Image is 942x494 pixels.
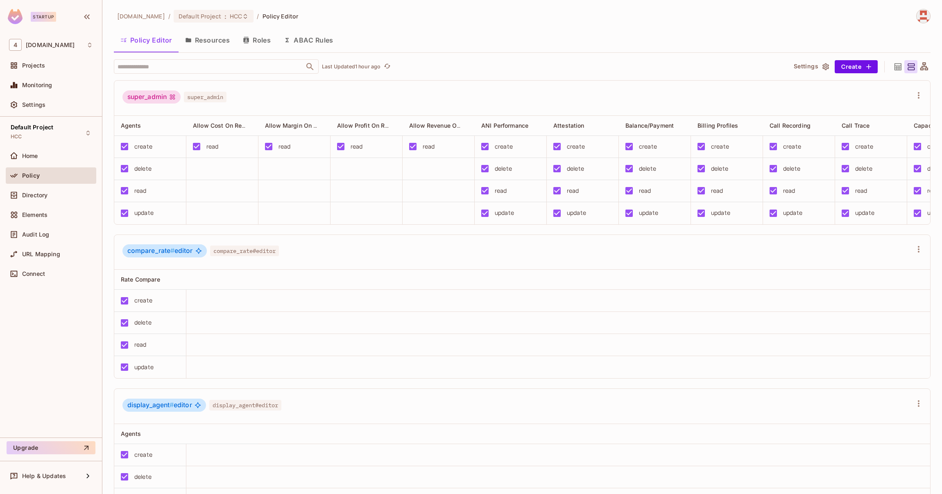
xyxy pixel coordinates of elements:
[22,473,66,479] span: Help & Updates
[277,30,340,50] button: ABAC Rules
[842,122,870,129] span: Call Trace
[22,153,38,159] span: Home
[121,430,141,437] span: Agents
[711,186,723,195] div: read
[639,164,656,173] div: delete
[134,142,152,151] div: create
[351,142,363,151] div: read
[26,42,75,48] span: Workspace: 46labs.com
[711,208,730,217] div: update
[711,164,728,173] div: delete
[711,142,729,151] div: create
[855,164,872,173] div: delete
[790,60,831,73] button: Settings
[914,122,939,129] span: Capacity
[127,401,192,409] span: editor
[279,142,291,151] div: read
[917,9,930,23] img: abrar.gohar@46labs.com
[783,142,801,151] div: create
[224,13,227,20] span: :
[639,142,657,151] div: create
[322,63,380,70] p: Last Updated 1 hour ago
[22,82,52,88] span: Monitoring
[230,12,242,20] span: HCC
[855,142,873,151] div: create
[22,231,49,238] span: Audit Log
[134,296,152,305] div: create
[423,142,435,151] div: read
[22,172,40,179] span: Policy
[236,30,277,50] button: Roles
[127,247,174,255] span: compare_rate
[553,122,584,129] span: Attestation
[209,400,281,411] span: display_agent#editor
[22,62,45,69] span: Projects
[31,12,56,22] div: Startup
[384,63,391,71] span: refresh
[170,247,174,255] span: #
[639,208,658,217] div: update
[134,208,154,217] div: update
[567,142,585,151] div: create
[127,247,193,255] span: editor
[121,122,141,129] span: Agents
[22,102,45,108] span: Settings
[337,122,408,129] span: Allow Profit On Reporting
[567,208,586,217] div: update
[134,318,152,327] div: delete
[625,122,674,129] span: Balance/Payment
[134,363,154,372] div: update
[304,61,316,72] button: Open
[639,186,651,195] div: read
[11,124,53,131] span: Default Project
[9,39,22,51] span: 4
[567,164,584,173] div: delete
[770,122,811,129] span: Call Recording
[121,276,160,283] span: Rate Compare
[567,186,579,195] div: read
[193,122,262,129] span: Allow Cost On Reporting
[495,164,512,173] div: delete
[206,142,219,151] div: read
[134,186,147,195] div: read
[380,62,392,72] span: Click to refresh data
[114,30,179,50] button: Policy Editor
[697,122,738,129] span: Billing Profiles
[134,450,152,459] div: create
[495,208,514,217] div: update
[122,90,181,104] div: super_admin
[210,246,279,256] span: compare_rate#editor
[495,142,513,151] div: create
[127,401,174,409] span: display_agent
[257,12,259,20] li: /
[22,192,48,199] span: Directory
[855,186,867,195] div: read
[495,186,507,195] div: read
[134,472,152,481] div: delete
[11,133,22,140] span: HCC
[168,12,170,20] li: /
[783,208,802,217] div: update
[783,164,800,173] div: delete
[7,441,95,454] button: Upgrade
[382,62,392,72] button: refresh
[170,401,174,409] span: #
[265,122,341,129] span: Allow Margin On Reporting
[927,186,940,195] div: read
[179,30,236,50] button: Resources
[855,208,874,217] div: update
[22,251,60,257] span: URL Mapping
[263,12,299,20] span: Policy Editor
[134,164,152,173] div: delete
[184,92,226,102] span: super_admin
[835,60,878,73] button: Create
[22,212,48,218] span: Elements
[8,9,23,24] img: SReyMgAAAABJRU5ErkJggg==
[783,186,795,195] div: read
[409,122,489,129] span: Allow Revenue On Reporting
[117,12,165,20] span: the active workspace
[481,122,528,129] span: ANI Performance
[134,340,147,349] div: read
[179,12,221,20] span: Default Project
[22,271,45,277] span: Connect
